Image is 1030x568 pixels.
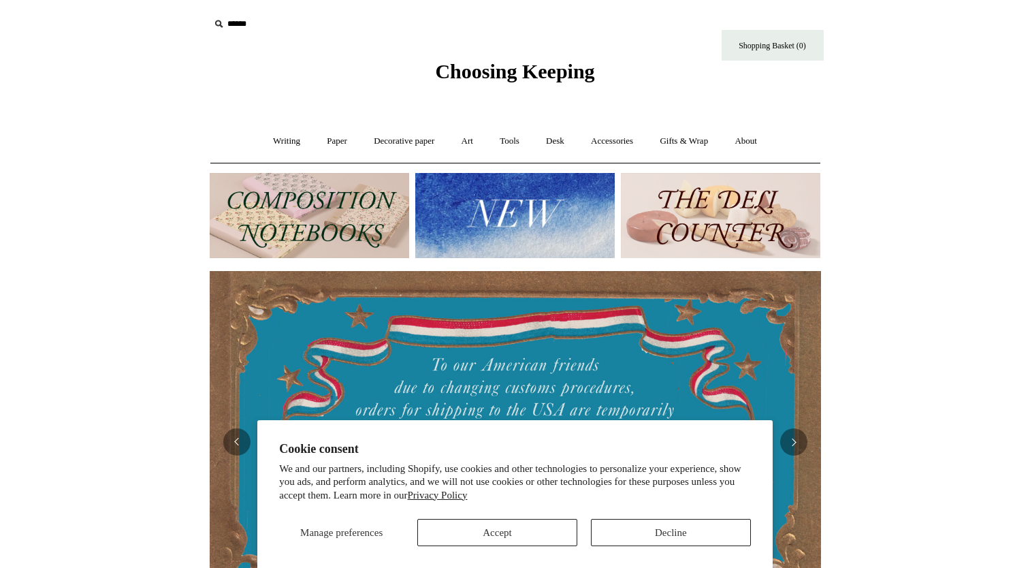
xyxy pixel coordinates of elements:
[261,123,312,159] a: Writing
[647,123,720,159] a: Gifts & Wrap
[315,123,359,159] a: Paper
[487,123,532,159] a: Tools
[722,30,824,61] a: Shopping Basket (0)
[279,442,751,456] h2: Cookie consent
[579,123,645,159] a: Accessories
[417,519,577,546] button: Accept
[279,519,404,546] button: Manage preferences
[722,123,769,159] a: About
[435,71,594,80] a: Choosing Keeping
[621,173,820,258] img: The Deli Counter
[300,527,383,538] span: Manage preferences
[449,123,485,159] a: Art
[415,173,615,258] img: New.jpg__PID:f73bdf93-380a-4a35-bcfe-7823039498e1
[780,428,807,456] button: Next
[210,173,409,258] img: 202302 Composition ledgers.jpg__PID:69722ee6-fa44-49dd-a067-31375e5d54ec
[361,123,447,159] a: Decorative paper
[534,123,577,159] a: Desk
[408,490,468,501] a: Privacy Policy
[591,519,751,546] button: Decline
[223,428,251,456] button: Previous
[435,60,594,82] span: Choosing Keeping
[279,462,751,503] p: We and our partners, including Shopify, use cookies and other technologies to personalize your ex...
